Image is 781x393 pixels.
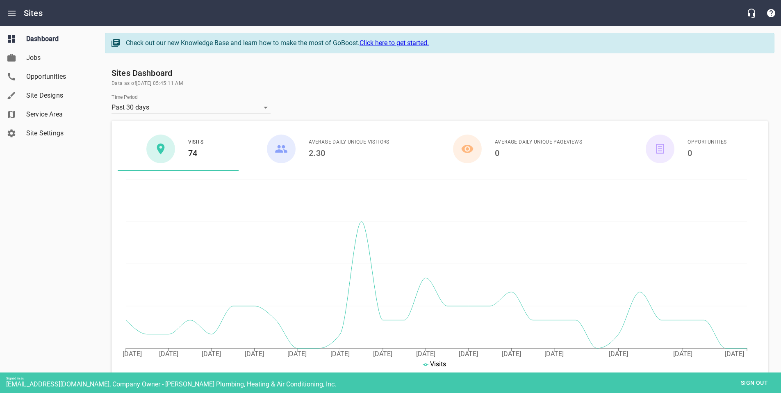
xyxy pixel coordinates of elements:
tspan: [DATE] [202,350,221,358]
tspan: [DATE] [416,350,435,358]
button: Live Chat [742,3,761,23]
span: Visits [188,138,203,146]
span: Opportunities [688,138,726,146]
tspan: [DATE] [159,350,178,358]
span: Opportunities [26,72,89,82]
div: Check out our new Knowledge Base and learn how to make the most of GoBoost. [126,38,766,48]
label: Time Period [112,95,138,100]
a: Click here to get started. [360,39,429,47]
h6: 74 [188,146,203,160]
tspan: [DATE] [287,350,307,358]
tspan: [DATE] [544,350,564,358]
button: Sign out [734,375,775,391]
span: Site Settings [26,128,89,138]
tspan: [DATE] [502,350,521,358]
span: Sign out [737,378,772,388]
tspan: [DATE] [330,350,350,358]
tspan: [DATE] [373,350,392,358]
span: Average Daily Unique Visitors [309,138,389,146]
div: [EMAIL_ADDRESS][DOMAIN_NAME], Company Owner - [PERSON_NAME] Plumbing, Heating & Air Conditioning,... [6,380,781,388]
button: Support Portal [761,3,781,23]
h6: 0 [688,146,726,160]
span: Dashboard [26,34,89,44]
span: Visits [430,360,446,368]
tspan: [DATE] [609,350,628,358]
h6: Sites [24,7,43,20]
tspan: [DATE] [725,350,744,358]
tspan: [DATE] [245,350,264,358]
span: Service Area [26,110,89,119]
span: Site Designs [26,91,89,101]
tspan: [DATE] [673,350,692,358]
button: Open drawer [2,3,22,23]
h6: Sites Dashboard [112,66,768,80]
span: Average Daily Unique Pageviews [495,138,582,146]
div: Past 30 days [112,101,271,114]
tspan: [DATE] [459,350,478,358]
h6: 2.30 [309,146,389,160]
span: Data as of [DATE] 05:45:11 AM [112,80,768,88]
tspan: [DATE] [123,350,142,358]
span: Jobs [26,53,89,63]
div: Signed in as [6,377,781,380]
h6: 0 [495,146,582,160]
